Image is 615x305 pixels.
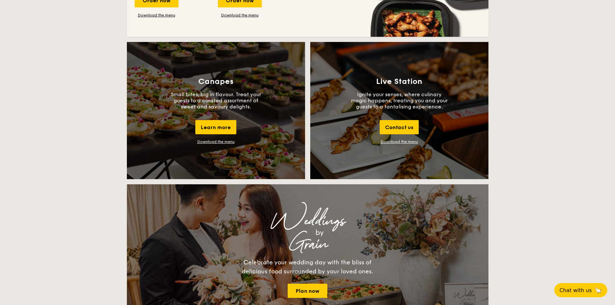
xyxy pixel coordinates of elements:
a: Download the menu [381,139,418,144]
button: Chat with us🦙 [554,283,607,297]
p: Small bites, big in flavour. Treat your guests to a curated assortment of sweet and savoury delig... [168,91,264,110]
div: Celebrate your wedding day with the bliss of delicious food surrounded by your loved ones. [235,258,380,276]
h3: Live Station [376,77,422,86]
span: Chat with us [559,287,592,293]
div: Weddings [184,215,432,227]
a: Plan now [288,284,327,298]
div: Grain [184,239,432,250]
a: Download the menu [218,13,262,18]
div: Learn more [195,120,236,134]
span: 🦙 [594,287,602,294]
a: Download the menu [135,13,179,18]
h3: Canapes [198,77,233,86]
div: by [208,227,432,239]
div: Download the menu [197,139,235,144]
p: Ignite your senses, where culinary magic happens, treating you and your guests to a tantalising e... [351,91,448,110]
div: Contact us [380,120,419,134]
